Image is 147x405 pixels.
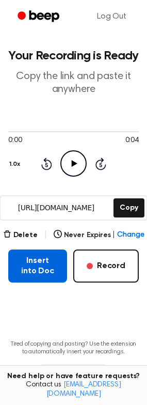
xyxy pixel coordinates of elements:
[54,230,144,241] button: Never Expires|Change
[8,250,67,283] button: Insert into Doc
[8,155,24,173] button: 1.0x
[8,50,139,62] h1: Your Recording is Ready
[112,230,115,241] span: |
[46,381,121,398] a: [EMAIL_ADDRESS][DOMAIN_NAME]
[113,198,144,217] button: Copy
[73,250,139,283] button: Record
[8,340,139,356] p: Tired of copying and pasting? Use the extension to automatically insert your recordings.
[8,135,22,146] span: 0:00
[3,230,38,241] button: Delete
[10,7,69,27] a: Beep
[6,381,141,399] span: Contact us
[117,230,144,241] span: Change
[87,4,137,29] a: Log Out
[8,70,139,96] p: Copy the link and paste it anywhere
[44,229,47,241] span: |
[125,135,139,146] span: 0:04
